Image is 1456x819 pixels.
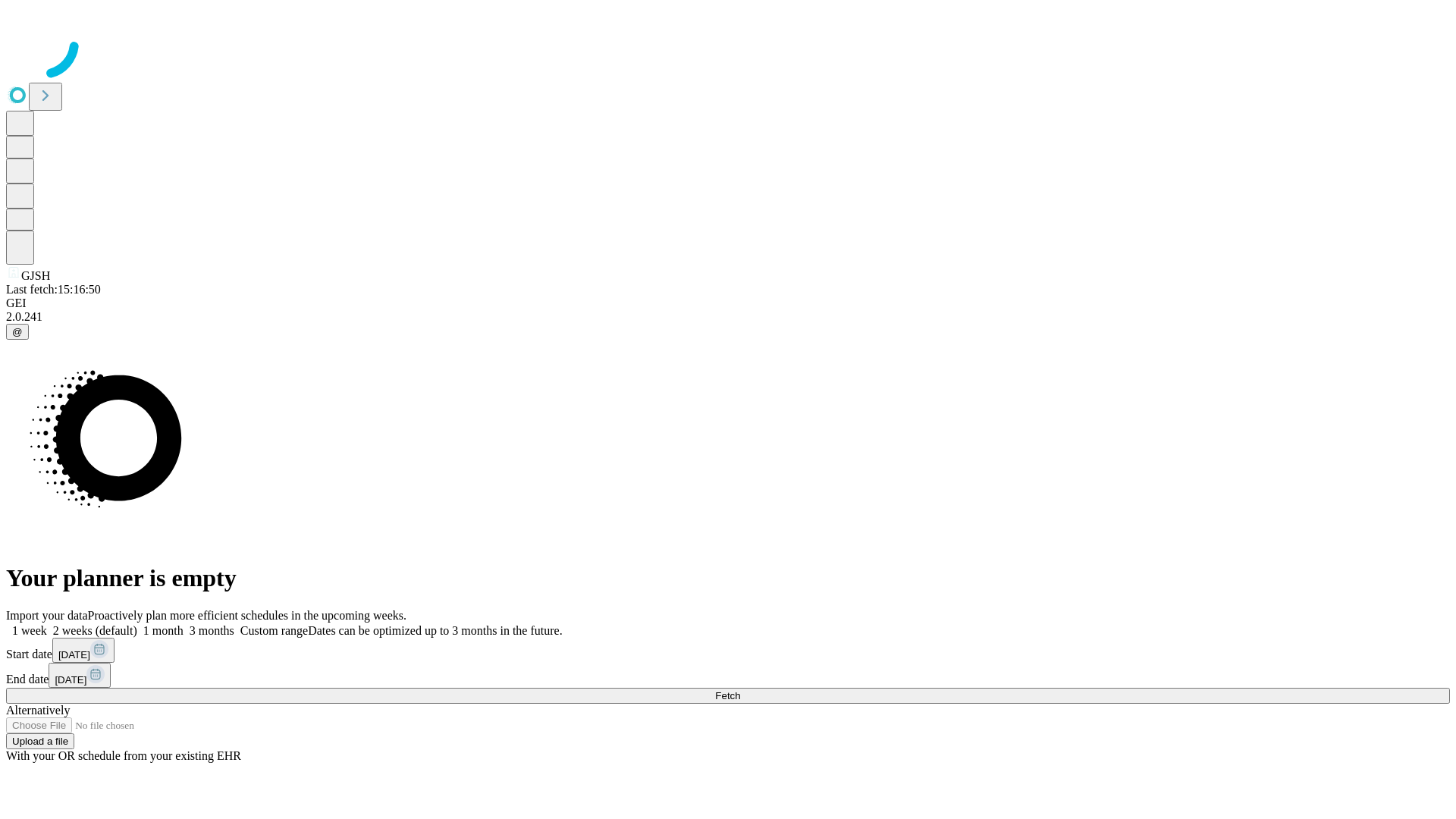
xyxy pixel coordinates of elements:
[6,609,88,622] span: Import your data
[49,663,111,688] button: [DATE]
[6,283,101,296] span: Last fetch: 15:16:50
[6,638,1450,663] div: Start date
[190,624,234,637] span: 3 months
[55,674,86,686] span: [DATE]
[88,609,406,622] span: Proactively plan more efficient schedules in the upcoming weeks.
[715,690,740,701] span: Fetch
[21,269,50,282] span: GJSH
[52,638,115,663] button: [DATE]
[6,310,1450,324] div: 2.0.241
[6,704,70,717] span: Alternatively
[240,624,308,637] span: Custom range
[6,324,29,340] button: @
[308,624,562,637] span: Dates can be optimized up to 3 months in the future.
[143,624,184,637] span: 1 month
[6,297,1450,310] div: GEI
[6,663,1450,688] div: End date
[6,564,1450,592] h1: Your planner is empty
[58,649,90,661] span: [DATE]
[6,688,1450,704] button: Fetch
[6,749,241,762] span: With your OR schedule from your existing EHR
[12,624,47,637] span: 1 week
[12,326,23,337] span: @
[6,733,74,749] button: Upload a file
[53,624,137,637] span: 2 weeks (default)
